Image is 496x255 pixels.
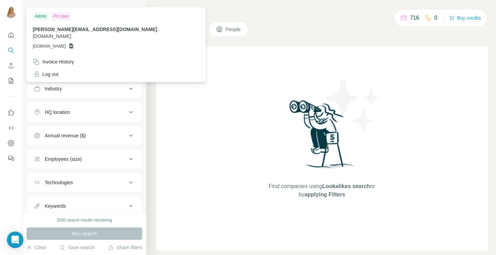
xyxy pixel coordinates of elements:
[33,71,59,78] div: Log out
[45,109,70,116] div: HQ location
[7,232,23,248] div: Open Intercom Messenger
[57,217,112,223] div: 2000 search results remaining
[27,127,142,144] button: Annual revenue ($)
[27,244,46,251] button: Clear
[27,6,48,12] div: New search
[27,198,142,214] button: Keywords
[410,14,419,22] p: 716
[60,244,95,251] button: Save search
[6,59,17,72] button: Enrich CSV
[6,29,17,41] button: Quick start
[27,104,142,120] button: HQ location
[6,75,17,87] button: My lists
[120,4,146,14] button: Hide
[6,122,17,134] button: Use Surfe API
[322,74,384,136] img: Surfe Illustration - Stars
[6,44,17,57] button: Search
[45,156,82,163] div: Employees (size)
[6,7,17,18] img: Avatar
[434,14,437,22] p: 0
[6,107,17,119] button: Use Surfe on LinkedIn
[159,27,160,32] span: .
[304,192,345,197] span: applying Filters
[286,98,358,175] img: Surfe Illustration - Woman searching with binoculars
[226,26,241,33] span: People
[45,85,62,92] div: Industry
[33,43,66,49] span: [DOMAIN_NAME]
[33,33,71,39] span: [DOMAIN_NAME]
[156,8,488,18] h4: Search
[27,174,142,191] button: Technologies
[51,12,71,20] div: Pro plan
[6,152,17,165] button: Feedback
[33,58,74,65] div: Invoice History
[33,12,49,20] div: Admin
[45,179,73,186] div: Technologies
[33,27,157,32] span: [PERSON_NAME][EMAIL_ADDRESS][DOMAIN_NAME]
[45,132,86,139] div: Annual revenue ($)
[322,183,370,189] span: Lookalikes search
[108,244,142,251] button: Share filters
[449,13,481,23] button: Buy credits
[27,151,142,167] button: Employees (size)
[6,137,17,149] button: Dashboard
[45,203,66,209] div: Keywords
[27,80,142,97] button: Industry
[267,182,377,199] span: Find companies using or by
